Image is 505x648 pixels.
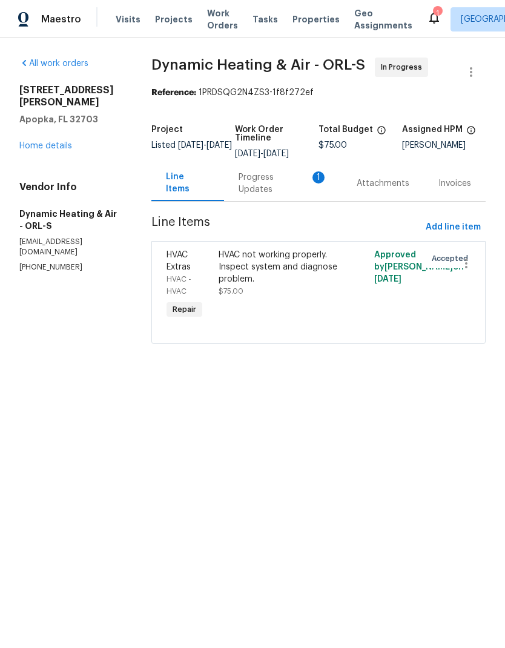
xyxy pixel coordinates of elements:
span: HVAC - HVAC [167,276,191,295]
span: Line Items [151,216,421,239]
span: Properties [292,13,340,25]
span: Maestro [41,13,81,25]
div: HVAC not working properly. Inspect system and diagnose problem. [219,249,341,285]
h5: Work Order Timeline [235,125,319,142]
span: Accepted [432,253,473,265]
h2: [STREET_ADDRESS][PERSON_NAME] [19,84,122,108]
h5: Dynamic Heating & Air - ORL-S [19,208,122,232]
span: Projects [155,13,193,25]
b: Reference: [151,88,196,97]
h5: Total Budget [319,125,373,134]
span: [DATE] [374,275,401,283]
span: [DATE] [206,141,232,150]
div: 1 [433,7,441,19]
span: Approved by [PERSON_NAME] on [374,251,464,283]
span: Work Orders [207,7,238,31]
span: The hpm assigned to this work order. [466,125,476,141]
p: [PHONE_NUMBER] [19,262,122,273]
span: HVAC Extras [167,251,191,271]
span: The total cost of line items that have been proposed by Opendoor. This sum includes line items th... [377,125,386,141]
span: Geo Assignments [354,7,412,31]
span: - [178,141,232,150]
span: - [235,150,289,158]
button: Add line item [421,216,486,239]
h5: Assigned HPM [402,125,463,134]
span: Tasks [252,15,278,24]
div: Attachments [357,177,409,190]
span: Listed [151,141,232,150]
div: Invoices [438,177,471,190]
div: Progress Updates [239,171,328,196]
span: [DATE] [178,141,203,150]
span: $75.00 [219,288,243,295]
span: Repair [168,303,201,316]
a: All work orders [19,59,88,68]
p: [EMAIL_ADDRESS][DOMAIN_NAME] [19,237,122,257]
span: Add line item [426,220,481,235]
div: 1PRDSQG2N4ZS3-1f8f272ef [151,87,486,99]
h4: Vendor Info [19,181,122,193]
h5: Project [151,125,183,134]
span: In Progress [381,61,427,73]
span: Dynamic Heating & Air - ORL-S [151,58,365,72]
a: Home details [19,142,72,150]
div: [PERSON_NAME] [402,141,486,150]
span: $75.00 [319,141,347,150]
div: Line Items [166,171,210,195]
span: [DATE] [263,150,289,158]
span: Visits [116,13,140,25]
div: 1 [312,171,325,183]
span: [DATE] [235,150,260,158]
h5: Apopka, FL 32703 [19,113,122,125]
